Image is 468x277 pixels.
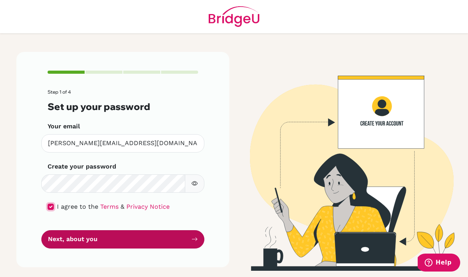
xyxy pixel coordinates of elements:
a: Terms [100,203,119,210]
h3: Set up your password [48,101,198,112]
iframe: Opens a widget where you can find more information [418,254,460,273]
label: Create your password [48,162,116,171]
span: I agree to the [57,203,98,210]
label: Your email [48,122,80,131]
button: Next, about you [41,230,204,249]
a: Privacy Notice [126,203,170,210]
input: Insert your email* [41,134,204,153]
span: Step 1 of 4 [48,89,71,95]
span: & [121,203,124,210]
